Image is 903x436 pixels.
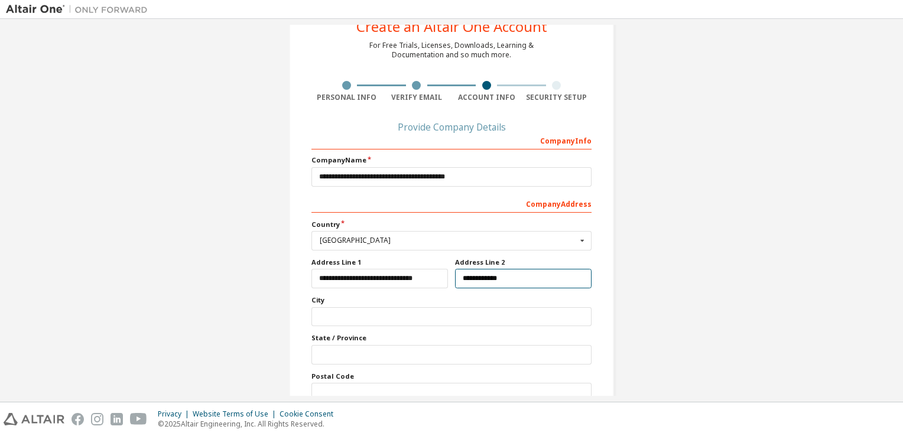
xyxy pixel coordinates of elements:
label: Company Name [311,155,592,165]
img: facebook.svg [72,413,84,425]
label: Country [311,220,592,229]
div: [GEOGRAPHIC_DATA] [320,237,577,244]
label: State / Province [311,333,592,343]
div: For Free Trials, Licenses, Downloads, Learning & Documentation and so much more. [369,41,534,60]
div: Account Info [451,93,522,102]
label: Address Line 2 [455,258,592,267]
img: youtube.svg [130,413,147,425]
div: Company Info [311,131,592,149]
div: Personal Info [311,93,382,102]
div: Provide Company Details [311,123,592,131]
div: Create an Altair One Account [356,19,547,34]
label: City [311,295,592,305]
div: Website Terms of Use [193,409,280,419]
img: Altair One [6,4,154,15]
p: © 2025 Altair Engineering, Inc. All Rights Reserved. [158,419,340,429]
div: Cookie Consent [280,409,340,419]
div: Privacy [158,409,193,419]
div: Company Address [311,194,592,213]
img: altair_logo.svg [4,413,64,425]
div: Verify Email [382,93,452,102]
label: Address Line 1 [311,258,448,267]
div: Security Setup [522,93,592,102]
img: linkedin.svg [111,413,123,425]
label: Postal Code [311,372,592,381]
img: instagram.svg [91,413,103,425]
